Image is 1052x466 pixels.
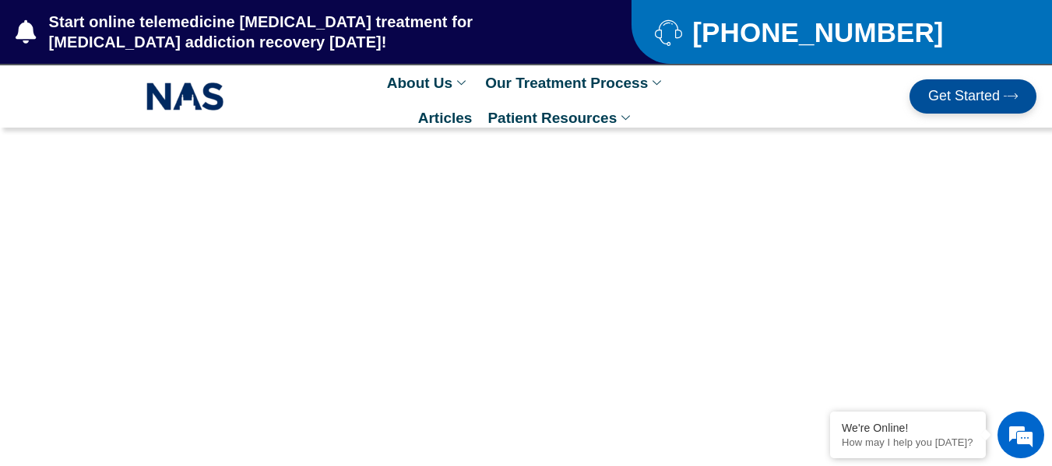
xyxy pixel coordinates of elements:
a: Articles [410,100,480,135]
a: Get Started [910,79,1036,114]
img: NAS_email_signature-removebg-preview.png [146,79,224,114]
div: We're Online! [842,422,974,434]
span: Start online telemedicine [MEDICAL_DATA] treatment for [MEDICAL_DATA] addiction recovery [DATE]! [45,12,569,52]
p: How may I help you today? [842,436,974,448]
a: Our Treatment Process [477,65,673,100]
a: Patient Resources [480,100,642,135]
span: [PHONE_NUMBER] [688,23,943,42]
span: Get Started [928,89,1000,104]
a: About Us [379,65,477,100]
a: Start online telemedicine [MEDICAL_DATA] treatment for [MEDICAL_DATA] addiction recovery [DATE]! [16,12,569,52]
a: [PHONE_NUMBER] [655,19,1013,46]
